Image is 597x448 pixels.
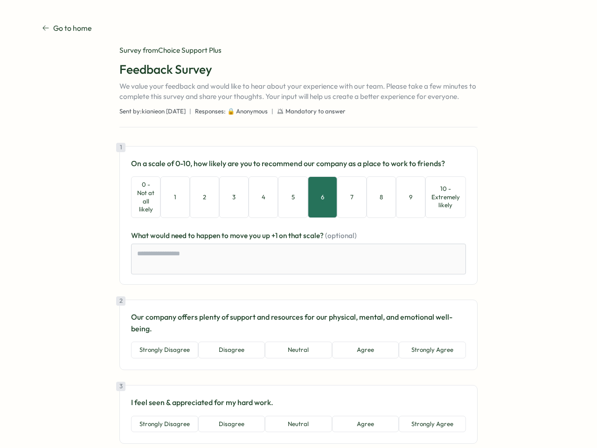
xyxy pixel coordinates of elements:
[198,416,265,433] button: Disagree
[262,231,271,240] span: up
[116,296,125,306] div: 2
[190,176,219,217] button: 2
[265,342,332,358] button: Neutral
[325,231,357,240] span: (optional)
[425,176,466,217] button: 10 - Extremely likely
[196,231,222,240] span: happen
[367,176,396,217] button: 8
[222,231,230,240] span: to
[189,107,191,116] span: |
[116,143,125,152] div: 1
[131,158,466,169] p: On a scale of 0-10, how likely are you to recommend our company as a place to work to friends?
[131,397,466,408] p: I feel seen & appreciated for my hard work.
[195,107,268,116] span: Responses: 🔒 Anonymous
[399,342,466,358] button: Strongly Agree
[249,231,262,240] span: you
[308,176,337,217] button: 6
[131,311,466,335] p: Our company offers plenty of support and resources for our physical, mental, and emotional well-b...
[119,61,478,77] h1: Feedback Survey
[337,176,367,217] button: 7
[396,176,425,217] button: 9
[171,231,188,240] span: need
[131,342,198,358] button: Strongly Disagree
[249,176,278,217] button: 4
[42,22,92,34] a: Go to home
[399,416,466,433] button: Strongly Agree
[119,45,478,56] div: Survey from Choice Support Plus
[53,22,92,34] p: Go to home
[271,231,279,240] span: +1
[332,342,399,358] button: Agree
[230,231,249,240] span: move
[285,107,346,116] span: Mandatory to answer
[188,231,196,240] span: to
[278,176,307,217] button: 5
[198,342,265,358] button: Disagree
[279,231,288,240] span: on
[116,382,125,391] div: 3
[150,231,171,240] span: would
[160,176,190,217] button: 1
[131,231,150,240] span: What
[131,176,160,217] button: 0 - Not at all likely
[265,416,332,433] button: Neutral
[303,231,325,240] span: scale?
[288,231,303,240] span: that
[332,416,399,433] button: Agree
[119,107,186,116] span: Sent by: kianie on [DATE]
[119,81,478,102] p: We value your feedback and would like to hear about your experience with our team. Please take a ...
[219,176,249,217] button: 3
[271,107,273,116] span: |
[131,416,198,433] button: Strongly Disagree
